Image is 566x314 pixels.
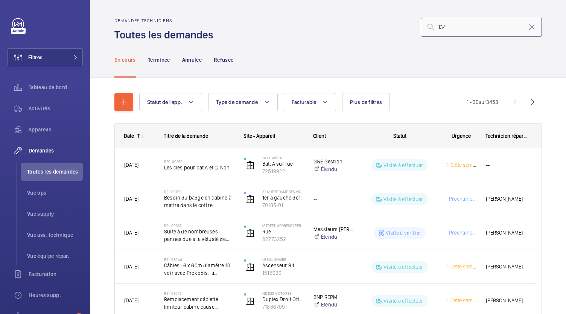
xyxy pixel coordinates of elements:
[182,56,202,64] p: Annulée
[313,195,353,203] div: --
[393,133,406,139] span: Statut
[313,133,326,139] span: Client
[467,99,498,105] span: 1 - 30 3453
[164,257,234,262] h2: R21-03544
[29,291,83,299] span: Heures supp.
[262,201,304,209] p: 70185-01
[485,133,527,139] span: Technicien réparateur
[262,296,304,303] p: Duplex Droit Otis - [GEOGRAPHIC_DATA]
[164,291,234,296] h2: R21-03572
[246,296,255,305] img: elevator.svg
[313,293,353,301] p: BNP REPM
[383,263,423,271] p: Visite à effectuer
[262,303,304,311] p: 71886709
[29,84,83,91] span: Tableau de bord
[262,155,304,160] p: 14 Chabrol
[216,99,258,105] span: Type de demande
[386,229,421,237] p: Visite à vérifier
[164,189,234,194] h2: R21-00150
[124,196,138,202] span: [DATE]
[147,99,182,105] span: Statut de l'app.
[246,161,255,170] img: elevator.svg
[262,291,304,296] p: ND DES VICTOIRES
[164,262,234,277] span: Câbles : 6 x 60m diamètre 10 voir avec Prokodis, la référence KONE est sur la photo.
[447,196,486,202] span: Prochaine visite
[246,195,255,204] img: elevator.svg
[313,165,353,173] a: Étendu
[246,229,255,238] img: elevator.svg
[29,270,83,278] span: Facturation
[164,194,234,209] span: Besoin du badge en cabine à mettre dans le coffre, .
[124,264,138,270] span: [DATE]
[486,161,526,169] span: --
[383,162,423,169] p: Visite à effectuer
[114,18,218,23] h2: Demandes techniciens
[28,53,43,61] span: Filtres
[27,168,83,175] span: Toutes les demandes
[124,133,134,139] div: Date
[262,228,304,235] p: Rue
[449,264,482,270] span: Cette semaine
[262,262,304,269] p: Ascenseur 9.1
[383,297,423,305] p: Visite à effectuer
[350,99,382,105] span: Plus de filtres
[27,189,83,197] span: Vue ops
[262,194,304,201] p: 1er à gauche derrière le mirroir
[164,228,234,243] span: Suite à de nombreuses pannes due à la vétusté de l’opération demande de remplacement de porte cab...
[27,210,83,218] span: Vue supply
[164,133,208,139] span: Titre de la demande
[486,229,526,237] span: [PERSON_NAME]
[479,99,486,105] span: sur
[29,147,83,154] span: Demandes
[292,99,316,105] span: Facturable
[164,223,234,228] h2: R21-00337
[447,230,486,236] span: Prochaine visite
[486,262,526,271] span: [PERSON_NAME]
[262,235,304,243] p: 92773252
[284,93,336,111] button: Facturable
[383,195,423,203] p: Visite à effectuer
[262,160,304,168] p: Bat. A sur rue
[27,252,83,260] span: Vue équipe répar.
[243,133,275,139] span: Site - Appareil
[124,297,138,303] span: [DATE]
[214,56,233,64] p: Refusée
[29,105,83,112] span: Activités
[164,164,234,171] span: Les clés pour bat.A et C, Non
[262,189,304,194] p: 32 NOTRE DAME DES VICTOIRES
[164,159,234,164] h2: R20-00365
[114,28,218,42] h1: Toutes les demandes
[8,48,83,66] button: Filtres
[313,262,353,271] div: --
[208,93,278,111] button: Type de demande
[313,226,353,233] p: Messieurs [PERSON_NAME] et Cie -
[27,231,83,239] span: Vue ass. technique
[148,56,170,64] p: Terminée
[313,233,353,241] a: Étendu
[486,195,526,203] span: [PERSON_NAME]
[421,18,542,37] input: Chercher par numéro demande ou de devis
[139,93,202,111] button: Statut de l'app.
[486,296,526,305] span: [PERSON_NAME]
[124,230,138,236] span: [DATE]
[262,269,304,277] p: 1515626
[449,297,482,303] span: Cette semaine
[262,168,304,175] p: 72519922
[124,162,138,168] span: [DATE]
[246,262,255,271] img: elevator.svg
[342,93,390,111] button: Plus de filtres
[449,162,482,168] span: Cette semaine
[29,126,83,133] span: Appareils
[313,158,353,165] p: G&E Gestion
[452,133,471,139] span: Urgence
[262,257,304,262] p: LE MILLENAIRE
[262,223,304,228] p: [STREET_ADDRESS][PERSON_NAME]
[114,56,136,64] p: En cours
[164,296,234,311] span: Remplacement câblette limiteur cabine cause oxydation diamètre 6mm 9 niveaux machinerie basse,
[313,301,353,308] a: Étendu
